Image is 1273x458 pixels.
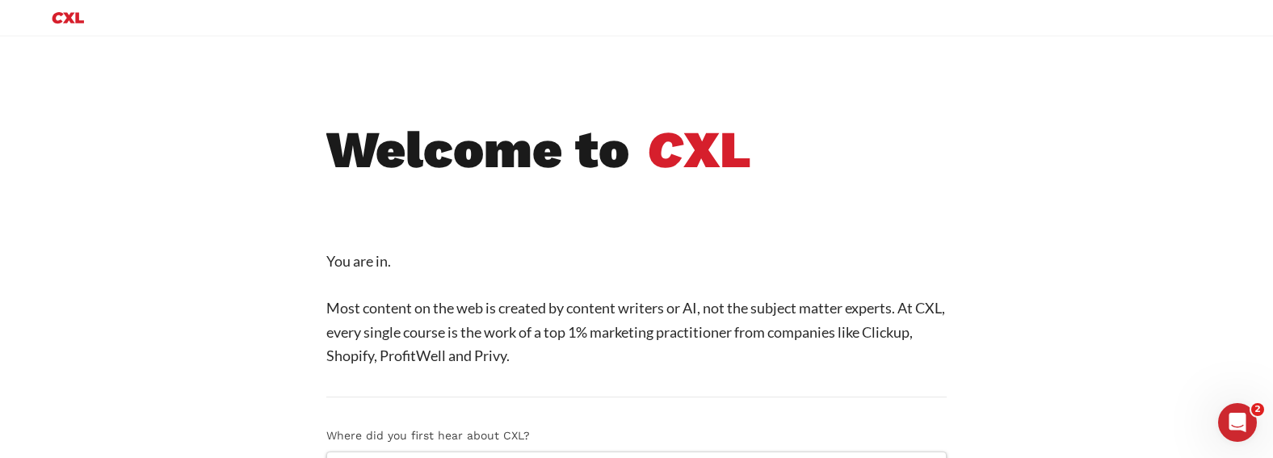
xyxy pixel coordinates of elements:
[647,119,751,180] b: XL
[1251,403,1264,416] span: 2
[1218,403,1257,442] iframe: Intercom live chat
[326,426,947,445] label: Where did you first hear about CXL?
[326,119,629,180] b: Welcome to
[647,119,683,180] i: C
[326,250,947,368] p: You are in. Most content on the web is created by content writers or AI, not the subject matter e...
